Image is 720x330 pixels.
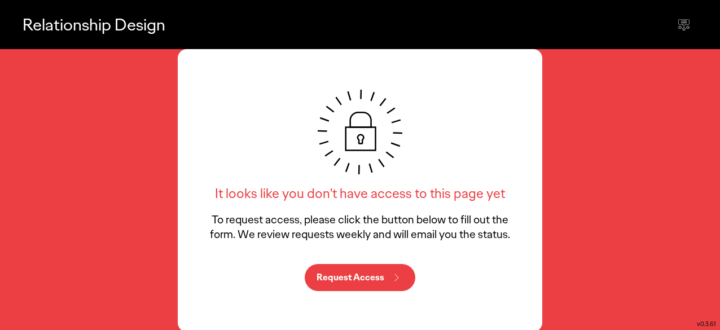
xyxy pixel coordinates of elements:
div: Send feedback [670,11,697,38]
h6: It looks like you don't have access to this page yet [215,184,505,202]
p: Request Access [317,273,384,282]
p: Relationship Design [23,13,165,36]
button: Request Access [305,264,415,291]
p: To request access, please click the button below to fill out the form. We review requests weekly ... [207,212,513,241]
